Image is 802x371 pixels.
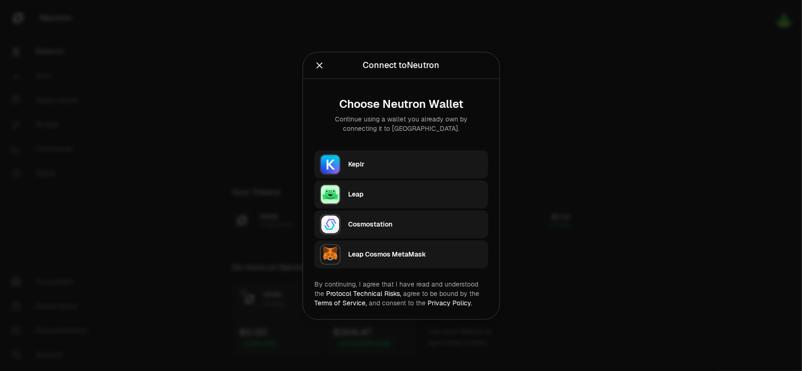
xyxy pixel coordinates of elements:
[320,214,341,235] img: Cosmostation
[314,280,488,308] div: By continuing, I agree that I have read and understood the agree to be bound by the and consent t...
[348,250,483,259] div: Leap Cosmos MetaMask
[320,184,341,204] img: Leap
[314,240,488,268] button: Leap Cosmos MetaMaskLeap Cosmos MetaMask
[320,154,341,174] img: Keplr
[320,244,341,265] img: Leap Cosmos MetaMask
[428,299,472,307] a: Privacy Policy.
[363,59,439,72] div: Connect to Neutron
[314,299,367,307] a: Terms of Service,
[314,210,488,238] button: CosmostationCosmostation
[322,114,481,133] div: Continue using a wallet you already own by connecting it to [GEOGRAPHIC_DATA].
[314,150,488,178] button: KeplrKeplr
[314,180,488,208] button: LeapLeap
[348,189,483,199] div: Leap
[348,220,483,229] div: Cosmostation
[314,59,325,72] button: Close
[348,159,483,169] div: Keplr
[322,98,481,111] div: Choose Neutron Wallet
[326,289,401,298] a: Protocol Technical Risks,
